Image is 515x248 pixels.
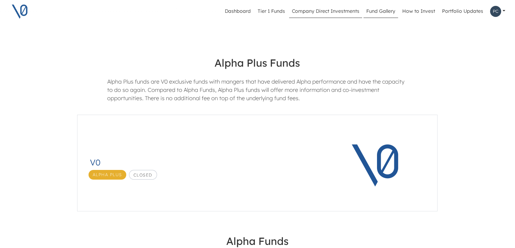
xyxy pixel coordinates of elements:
h4: Alpha Plus Funds [71,51,443,75]
a: Company Direct Investments [289,5,362,18]
img: Profile [490,6,501,17]
h3: V0 [90,158,312,168]
a: Dashboard [222,5,254,18]
img: V0 [334,121,420,207]
a: Tier 1 Funds [255,5,288,18]
span: Alpha Plus [89,170,126,180]
div: Alpha Plus funds are V0 exclusive funds with mangers that have delivered Alpha performance and ha... [102,77,412,108]
a: Fund Gallery [364,5,398,18]
a: How to Invest [399,5,438,18]
a: Portfolio Updates [439,5,486,18]
img: V0 logo [11,3,28,20]
span: Closed [129,170,157,180]
a: V0Alpha PlusClosedV0 [76,113,439,213]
